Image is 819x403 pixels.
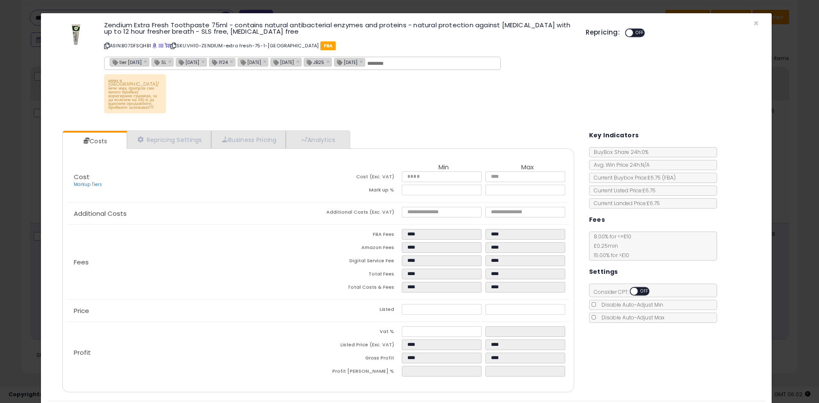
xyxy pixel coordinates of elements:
a: × [263,58,268,65]
a: × [201,58,206,65]
span: Consider CPT: [590,288,661,296]
span: OFF [633,29,647,37]
a: × [168,58,174,65]
p: Price [67,307,318,314]
td: Digital Service Fee [318,255,402,269]
span: BuyBox Share 24h: 0% [590,148,648,156]
a: × [326,58,331,65]
p: Profit [67,349,318,356]
a: Markup Tiers [74,181,102,188]
span: Avg. Win Price 24h: N/A [590,161,650,168]
span: £6.75 [648,174,676,181]
td: Additional Costs (Exc. VAT) [318,207,402,220]
td: Profit [PERSON_NAME] % [318,366,402,379]
span: tier [DATE] [110,58,142,66]
span: SL [152,58,166,66]
span: £0.25 min [590,242,618,249]
a: × [296,58,301,65]
p: няма в [GEOGRAPHIC_DATA]/ вече има, пратили сме много бройки/ коригирани граници, за да излезем н... [104,74,166,113]
h3: Zendium Extra Fresh Toothpaste 75ml - contains natural antibacterial enzymes and proteins - natur... [104,22,573,35]
span: 15.00 % for > £10 [590,252,629,259]
a: Business Pricing [211,131,286,148]
span: Disable Auto-Adjust Max [597,314,665,321]
p: ASIN: B07DFSQHB1 | SKU: VH10-ZENDIUM-extra fresh-75-1-[GEOGRAPHIC_DATA] [104,39,573,52]
a: BuyBox page [152,42,157,49]
a: Repricing Settings [127,131,211,148]
a: × [144,58,149,65]
td: Total Fees [318,269,402,282]
span: [DATE] [271,58,294,66]
span: Current Buybox Price: [590,174,676,181]
h5: Key Indicators [589,130,639,141]
a: × [230,58,235,65]
td: Amazon Fees [318,242,402,255]
img: 31TOwaytFdL._SL60_.jpg [66,22,85,47]
p: Additional Costs [67,210,318,217]
h5: Fees [589,215,605,225]
th: Max [485,164,569,171]
span: Disable Auto-Adjust Min [597,301,663,308]
span: ( FBA ) [662,174,676,181]
td: Cost (Exc. VAT) [318,171,402,185]
p: Fees [67,259,318,266]
h5: Repricing: [586,29,620,36]
h5: Settings [589,267,618,277]
a: Analytics [286,131,349,148]
span: [DATE] [334,58,357,66]
td: Mark up % [318,185,402,198]
td: Listed Price (Exc. VAT) [318,339,402,353]
span: 8.00 % for <= £10 [590,233,631,259]
span: Current Listed Price: £6.75 [590,187,656,194]
span: IY24 [209,58,228,66]
span: FBA [320,41,336,50]
td: Listed [318,304,402,317]
span: [DATE] [238,58,261,66]
td: Vat % [318,326,402,339]
a: Your listing only [165,42,169,49]
p: Cost [67,174,318,188]
span: Current Landed Price: £6.75 [590,200,660,207]
span: JB25 [304,58,324,66]
span: [DATE] [176,58,199,66]
td: Gross Profit [318,353,402,366]
a: Costs [63,133,126,150]
span: × [753,17,759,29]
a: All offer listings [159,42,163,49]
td: FBA Fees [318,229,402,242]
span: OFF [638,288,651,295]
a: × [360,58,365,65]
th: Min [402,164,485,171]
td: Total Costs & Fees [318,282,402,295]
